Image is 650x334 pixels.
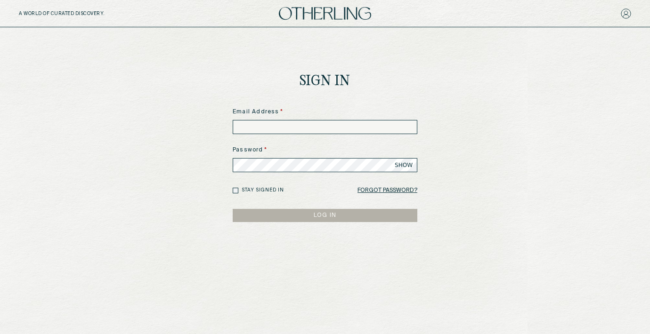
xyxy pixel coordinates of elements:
label: Email Address [233,108,417,116]
label: Stay signed in [242,187,284,194]
label: Password [233,146,417,154]
img: logo [279,7,371,20]
h1: Sign In [300,74,350,89]
span: SHOW [395,161,413,169]
a: Forgot Password? [357,184,417,197]
h5: A WORLD OF CURATED DISCOVERY. [19,11,146,16]
button: LOG IN [233,209,417,222]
